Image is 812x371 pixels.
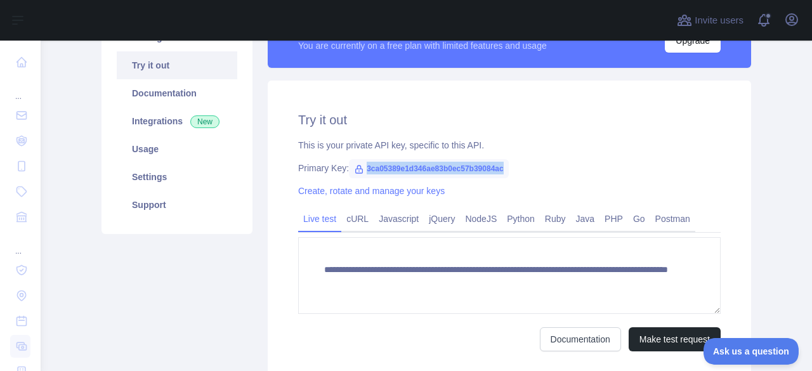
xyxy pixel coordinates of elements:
[117,163,237,191] a: Settings
[298,39,547,52] div: You are currently on a free plan with limited features and usage
[540,327,621,351] a: Documentation
[298,111,721,129] h2: Try it out
[650,209,695,229] a: Postman
[628,209,650,229] a: Go
[117,51,237,79] a: Try it out
[540,209,571,229] a: Ruby
[374,209,424,229] a: Javascript
[599,209,628,229] a: PHP
[190,115,219,128] span: New
[298,209,341,229] a: Live test
[629,327,721,351] button: Make test request
[665,29,721,53] button: Upgrade
[298,139,721,152] div: This is your private API key, specific to this API.
[117,107,237,135] a: Integrations New
[298,162,721,174] div: Primary Key:
[571,209,600,229] a: Java
[674,10,746,30] button: Invite users
[117,135,237,163] a: Usage
[298,186,445,196] a: Create, rotate and manage your keys
[10,231,30,256] div: ...
[695,13,743,28] span: Invite users
[117,191,237,219] a: Support
[341,209,374,229] a: cURL
[117,79,237,107] a: Documentation
[704,338,799,365] iframe: Toggle Customer Support
[424,209,460,229] a: jQuery
[349,159,509,178] span: 3ca05389e1d346ae83b0ec57b39084ac
[502,209,540,229] a: Python
[460,209,502,229] a: NodeJS
[10,76,30,101] div: ...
